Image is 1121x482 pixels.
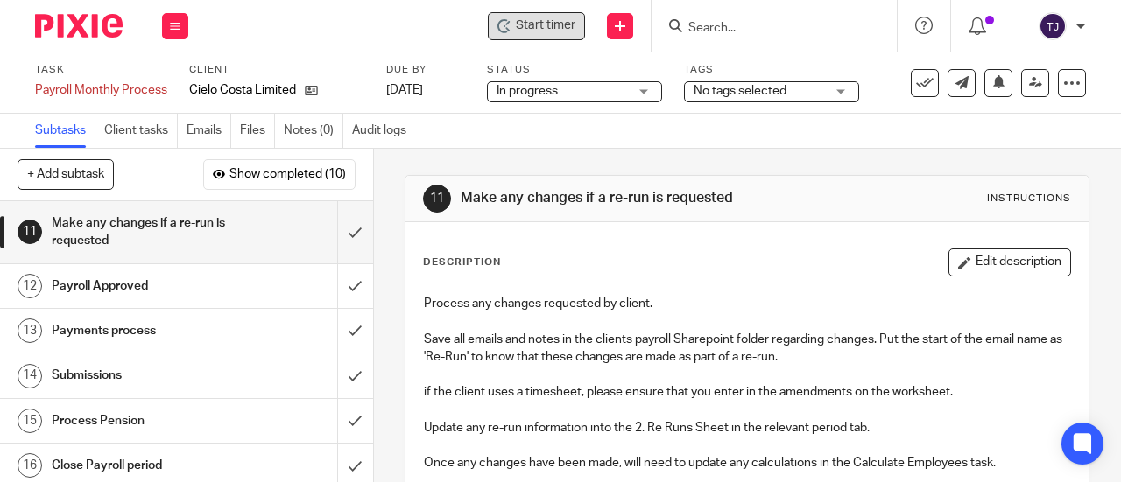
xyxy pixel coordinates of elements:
[694,85,786,97] span: No tags selected
[240,114,275,148] a: Files
[189,63,364,77] label: Client
[18,364,42,388] div: 14
[203,159,356,189] button: Show completed (10)
[424,331,1070,367] p: Save all emails and notes in the clients payroll Sharepoint folder regarding changes. Put the sta...
[488,12,585,40] div: Cielo Costa Limited - Payroll Monthly Process
[386,63,465,77] label: Due by
[229,168,346,182] span: Show completed (10)
[18,220,42,244] div: 11
[424,454,1070,472] p: Once any changes have been made, will need to update any calculations in the Calculate Employees ...
[1039,12,1067,40] img: svg%3E
[487,63,662,77] label: Status
[18,318,42,343] div: 13
[35,63,167,77] label: Task
[386,84,423,96] span: [DATE]
[35,114,95,148] a: Subtasks
[423,185,451,213] div: 11
[52,362,230,388] h1: Submissions
[52,408,230,434] h1: Process Pension
[948,248,1071,276] button: Edit description
[52,318,230,344] h1: Payments process
[104,114,178,148] a: Client tasks
[18,159,114,189] button: + Add subtask
[424,295,1070,312] p: Process any changes requested by client.
[187,114,231,148] a: Emails
[52,210,230,255] h1: Make any changes if a re-run is requested
[424,383,1070,401] p: if the client uses a timesheet, please ensure that you enter in the amendments on the worksheet.
[352,114,415,148] a: Audit logs
[687,21,844,37] input: Search
[18,274,42,298] div: 12
[497,85,558,97] span: In progress
[284,114,343,148] a: Notes (0)
[987,192,1071,206] div: Instructions
[52,273,230,299] h1: Payroll Approved
[684,63,859,77] label: Tags
[516,17,575,35] span: Start timer
[35,81,167,99] div: Payroll Monthly Process
[52,452,230,479] h1: Close Payroll period
[18,409,42,433] div: 15
[189,81,296,99] p: Cielo Costa Limited
[35,14,123,38] img: Pixie
[424,419,1070,437] p: Update any re-run information into the 2. Re Runs Sheet in the relevant period tab.
[461,189,785,207] h1: Make any changes if a re-run is requested
[423,255,501,269] p: Description
[18,453,42,478] div: 16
